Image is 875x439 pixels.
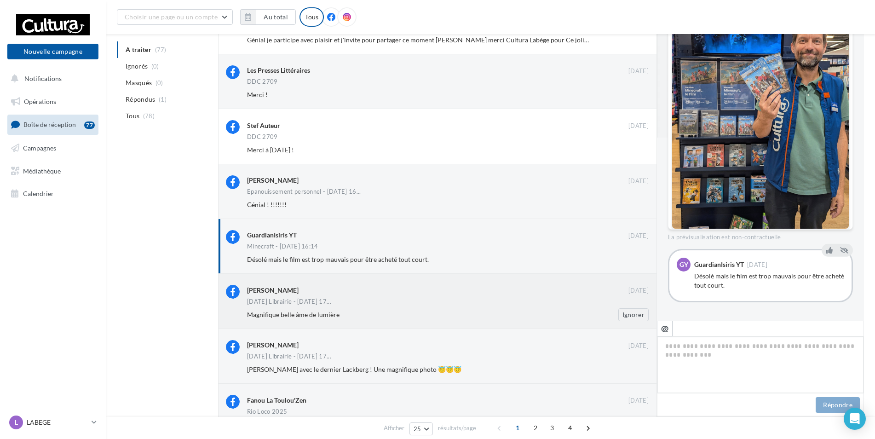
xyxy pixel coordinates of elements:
span: 25 [414,425,421,433]
div: [PERSON_NAME] [247,286,299,295]
span: 1 [510,421,525,435]
button: Au total [240,9,296,25]
span: Génial ! !!!!!!! [247,201,287,208]
span: Boîte de réception [23,121,76,128]
span: Répondus [126,95,155,104]
button: Nouvelle campagne [7,44,98,59]
div: DDC 2709 [247,134,278,140]
span: Merci à [DATE] ! [247,146,294,154]
div: Tous [299,7,324,27]
div: Rio Loco 2025 [247,409,287,415]
span: Opérations [24,98,56,105]
span: [DATE] [628,287,649,295]
a: Campagnes [6,139,100,158]
span: (0) [155,79,163,87]
span: GY [679,260,688,269]
button: @ [657,321,673,336]
div: [PERSON_NAME] [247,176,299,185]
span: [DATE] [747,262,767,268]
span: résultats/page [438,424,476,433]
span: (0) [151,63,159,70]
i: @ [661,324,669,332]
span: L [15,418,18,427]
div: DDC 2709 [247,79,278,85]
span: Désolé mais le film est trop mauvais pour être acheté tout court. [247,255,429,263]
a: Opérations [6,92,100,111]
span: Choisir une page ou un compte [125,13,218,21]
div: Minecraft - [DATE] 16:14 [247,243,318,249]
span: [DATE] [628,67,649,75]
span: [DATE] [628,177,649,185]
button: Notifications [6,69,97,88]
span: Merci ! [247,91,268,98]
div: Open Intercom Messenger [844,408,866,430]
span: Notifications [24,75,62,82]
span: 3 [545,421,559,435]
a: Calendrier [6,184,100,203]
span: Campagnes [23,144,56,152]
span: [DATE] Librairie - [DATE] 17... [247,353,331,359]
a: L LABEGE [7,414,98,431]
span: Calendrier [23,190,54,197]
span: Masqués [126,78,152,87]
a: Boîte de réception77 [6,115,100,134]
span: 4 [563,421,577,435]
span: [DATE] [628,342,649,350]
div: 77 [84,121,95,129]
span: [DATE] [628,232,649,240]
button: Choisir une page ou un compte [117,9,233,25]
span: Génial je participe avec plaisir et j'invite pour partager ce moment [PERSON_NAME] merci Cultura ... [247,36,612,44]
div: Désolé mais le film est trop mauvais pour être acheté tout court. [694,271,844,290]
span: [DATE] [628,122,649,130]
div: GuardianIsiris YT [694,261,744,268]
a: Médiathèque [6,162,100,181]
button: Ignorer [618,308,649,321]
span: Afficher [384,424,404,433]
span: Magnifique belle âme de lumière [247,311,340,318]
div: GuardianIsiris YT [247,231,297,240]
button: Répondre [816,397,860,413]
span: Ignorés [126,62,148,71]
span: (78) [143,112,155,120]
div: [PERSON_NAME] [247,341,299,350]
div: Les Presses Littéraires [247,66,310,75]
span: Médiathèque [23,167,61,174]
div: La prévisualisation est non-contractuelle [668,230,853,242]
div: Stef Auteur [247,121,280,130]
button: 25 [409,422,433,435]
p: LABEGE [27,418,88,427]
span: Epanouissement personnel - [DATE] 16... [247,189,361,195]
button: Au total [256,9,296,25]
span: (1) [159,96,167,103]
span: 2 [528,421,543,435]
div: Fanou La Toulou'Zen [247,396,306,405]
span: [PERSON_NAME] avec le dernier Lackberg ! Une magnifique photo 😇😇😇 [247,365,461,373]
span: [DATE] [628,397,649,405]
span: Tous [126,111,139,121]
span: [DATE] Librairie - [DATE] 17... [247,299,331,305]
